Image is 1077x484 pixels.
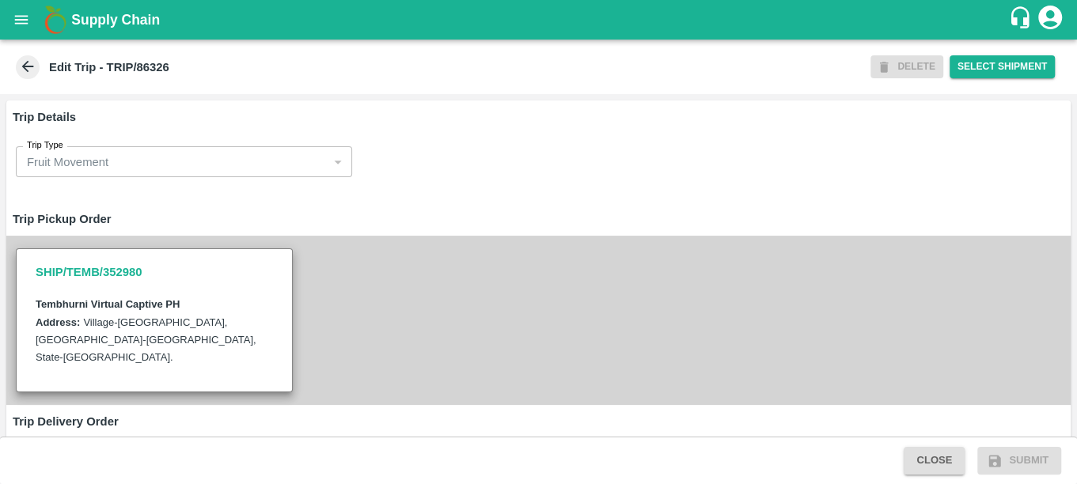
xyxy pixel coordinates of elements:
[49,61,169,74] b: Edit Trip - TRIP/86326
[13,213,112,225] strong: Trip Pickup Order
[1008,6,1036,34] div: customer-support
[13,415,119,428] strong: Trip Delivery Order
[36,316,256,364] label: Village-[GEOGRAPHIC_DATA], [GEOGRAPHIC_DATA]-[GEOGRAPHIC_DATA], State-[GEOGRAPHIC_DATA].
[13,111,76,123] strong: Trip Details
[27,153,108,171] p: Fruit Movement
[36,298,180,310] b: Tembhurni Virtual Captive PH
[36,262,273,282] h3: SHIP/TEMB/352980
[27,139,63,152] label: Trip Type
[71,12,160,28] b: Supply Chain
[3,2,40,38] button: open drawer
[904,447,965,475] button: Close
[950,55,1055,78] button: Select Shipment
[71,9,1008,31] a: Supply Chain
[40,4,71,36] img: logo
[1036,3,1064,36] div: account of current user
[36,316,80,328] label: Address:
